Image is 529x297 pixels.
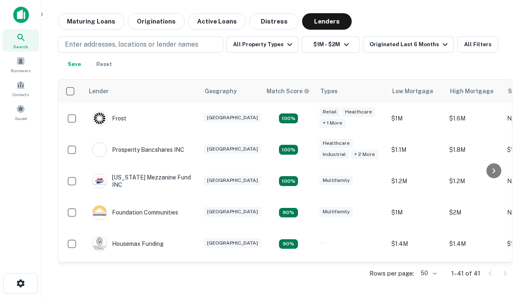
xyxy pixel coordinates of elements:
td: $1.4M [387,228,445,259]
div: Multifamily [319,176,353,185]
td: $1.2M [387,165,445,197]
button: $1M - $2M [302,36,360,53]
div: Healthcare [342,107,375,117]
div: Low Mortgage [392,86,433,96]
p: Rows per page: [369,269,414,278]
td: $1.4M [387,259,445,291]
td: $1M [387,197,445,228]
div: + 2 more [351,150,378,159]
img: picture [93,111,107,125]
button: Save your search to get updates of matches that match your search criteria. [61,56,88,73]
button: Active Loans [188,13,246,30]
th: Capitalize uses an advanced AI algorithm to match your search with the best lender. The match sco... [262,80,315,103]
div: [US_STATE] Mezzanine Fund INC [92,174,191,189]
button: Enter addresses, locations or lender names [58,36,223,53]
div: Housemax Funding [92,236,164,251]
div: Multifamily [319,207,353,217]
div: + 1 more [319,118,346,128]
iframe: Chat Widget [488,205,529,244]
button: Reset [91,56,117,73]
button: Originations [128,13,185,30]
div: Types [320,86,338,96]
div: Industrial [319,150,349,159]
td: $1.4M [445,228,503,259]
td: $1.6M [445,259,503,291]
div: High Mortgage [450,86,493,96]
div: 50 [417,267,438,279]
button: All Filters [457,36,498,53]
p: Enter addresses, locations or lender names [65,40,198,49]
td: $2M [445,197,503,228]
div: Retail [319,107,340,117]
div: Matching Properties: 5, hasApolloMatch: undefined [279,113,298,123]
a: Search [2,29,39,52]
td: $1.2M [445,165,503,197]
div: Frost [92,111,126,126]
div: Matching Properties: 8, hasApolloMatch: undefined [279,145,298,155]
p: 1–41 of 41 [451,269,480,278]
img: capitalize-icon.png [13,7,29,23]
th: Types [315,80,387,103]
button: All Property Types [226,36,298,53]
div: [GEOGRAPHIC_DATA] [204,238,261,248]
div: Foundation Communities [92,205,178,220]
td: $1.8M [445,134,503,165]
td: $1.6M [445,103,503,134]
th: Low Mortgage [387,80,445,103]
img: picture [93,174,107,188]
span: Contacts [12,91,29,98]
td: $1.1M [387,134,445,165]
img: picture [93,143,107,157]
div: Prosperity Bancshares INC [92,142,184,157]
span: Search [13,43,28,50]
button: Maturing Loans [58,13,124,30]
div: Originated Last 6 Months [369,40,450,49]
td: $1M [387,103,445,134]
img: picture [93,237,107,251]
img: picture [93,205,107,219]
div: Capitalize uses an advanced AI algorithm to match your search with the best lender. The match sco... [267,87,310,96]
th: Lender [84,80,200,103]
div: Matching Properties: 4, hasApolloMatch: undefined [279,208,298,218]
div: Healthcare [319,139,353,148]
h6: Match Score [267,87,308,96]
th: High Mortgage [445,80,503,103]
div: [GEOGRAPHIC_DATA] [204,176,261,185]
a: Borrowers [2,53,39,75]
th: Geography [200,80,262,103]
a: Saved [2,101,39,123]
div: [GEOGRAPHIC_DATA] [204,207,261,217]
span: Borrowers [11,67,31,74]
button: Distress [249,13,299,30]
div: Lender [89,86,109,96]
button: Lenders [302,13,352,30]
div: [GEOGRAPHIC_DATA] [204,144,261,154]
div: Matching Properties: 5, hasApolloMatch: undefined [279,176,298,186]
div: [GEOGRAPHIC_DATA] [204,113,261,123]
div: Geography [205,86,237,96]
a: Contacts [2,77,39,99]
div: Matching Properties: 4, hasApolloMatch: undefined [279,239,298,249]
span: Saved [15,115,27,122]
button: Originated Last 6 Months [363,36,454,53]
